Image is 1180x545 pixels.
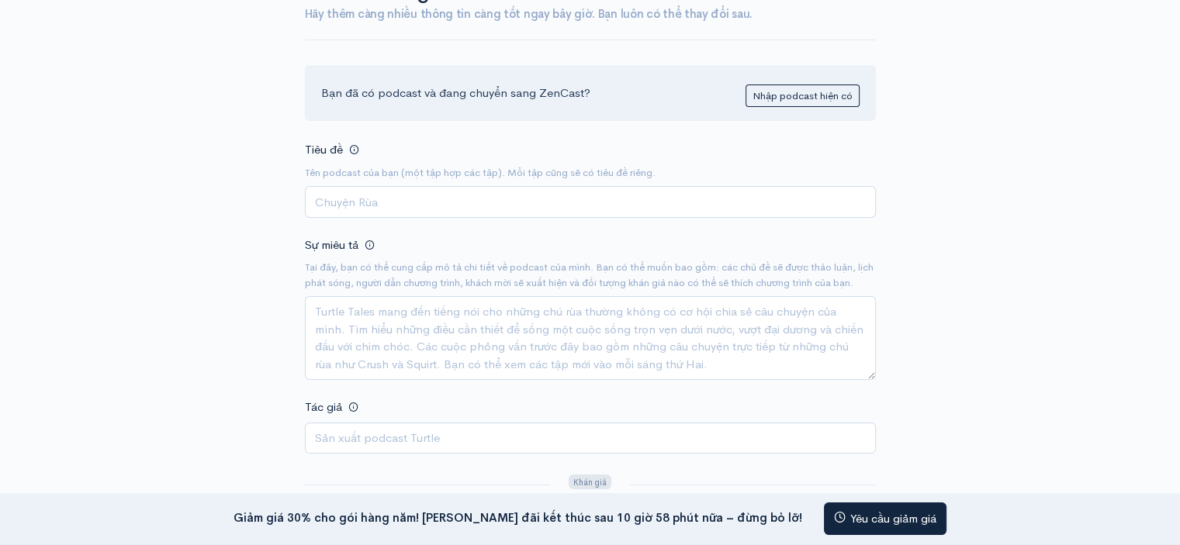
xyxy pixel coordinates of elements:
font: Tác giả [305,399,342,414]
input: Chuyện Rùa [305,186,876,218]
font: Bạn đã có podcast và đang chuyển sang ZenCast? [321,85,590,100]
font: Sự miêu tả [305,237,358,252]
font: Tiêu đề [305,142,343,157]
input: Sản xuất podcast Turtle [305,423,876,454]
a: Yêu cầu giảm giá [824,502,946,535]
font: Hãy thêm càng nhiều thông tin càng tốt ngay bây giờ. Bạn luôn có thể thay đổi sau. [305,6,753,21]
font: Yêu cầu giảm giá [850,512,936,526]
font: Tên podcast của bạn (một tập hợp các tập). Mỗi tập cũng sẽ có tiêu đề riêng. [305,166,656,179]
font: Khán giả [573,476,607,487]
a: Nhập podcast hiện có [746,85,860,108]
font: Tại đây, bạn có thể cung cấp mô tả chi tiết về podcast của mình. Bạn có thể muốn bao gồm: các chủ... [305,260,874,289]
font: Nhập podcast hiện có [753,88,853,102]
font: Giảm giá 30% cho gói hàng năm! [PERSON_NAME] đãi kết thúc sau 10 giờ 58 phút nữa – đừng bỏ lỡ! [234,509,802,524]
